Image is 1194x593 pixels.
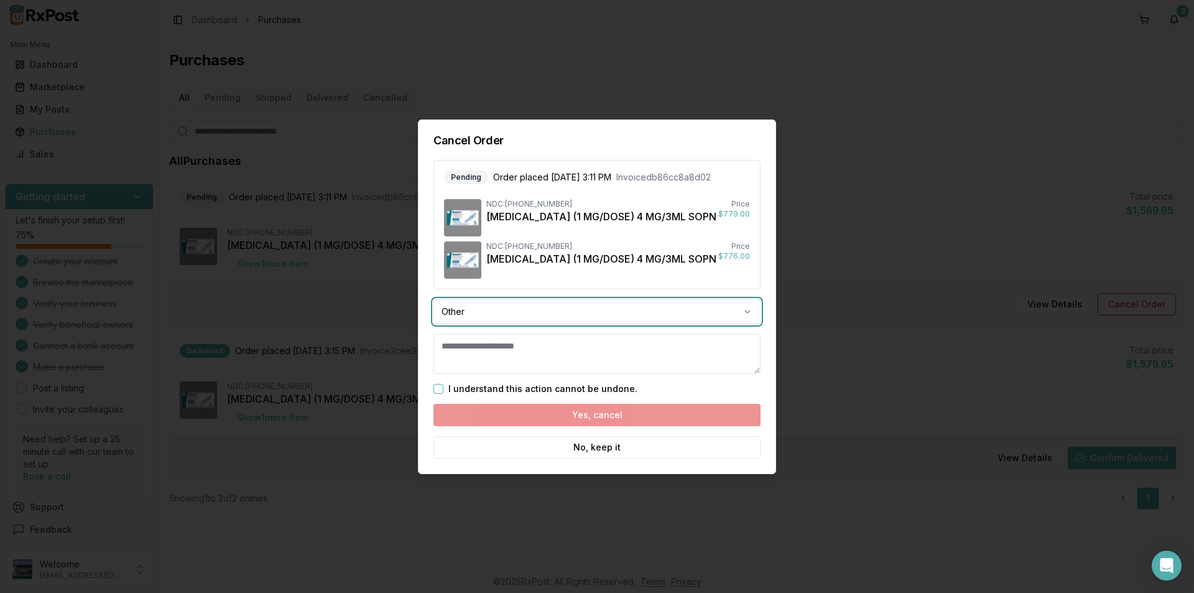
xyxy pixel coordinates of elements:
img: Ozempic (1 MG/DOSE) 4 MG/3ML SOPN [444,241,481,279]
div: NDC: [PHONE_NUMBER] [486,199,716,209]
img: Ozempic (1 MG/DOSE) 4 MG/3ML SOPN [444,199,481,236]
div: Price [731,241,750,251]
div: [MEDICAL_DATA] (1 MG/DOSE) 4 MG/3ML SOPN [486,251,716,266]
label: I understand this action cannot be undone. [448,385,637,393]
span: Invoice db86cc8a8d02 [616,171,711,184]
h2: Cancel Order [433,135,761,146]
div: [MEDICAL_DATA] (1 MG/DOSE) 4 MG/3ML SOPN [486,209,716,224]
div: Pending [444,170,488,184]
div: NDC: [PHONE_NUMBER] [486,241,716,251]
button: No, keep it [433,436,761,459]
div: Price [731,199,750,209]
div: $779.00 [718,209,750,219]
div: $776.00 [718,251,750,261]
span: Order placed [DATE] 3:11 PM [493,171,611,184]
